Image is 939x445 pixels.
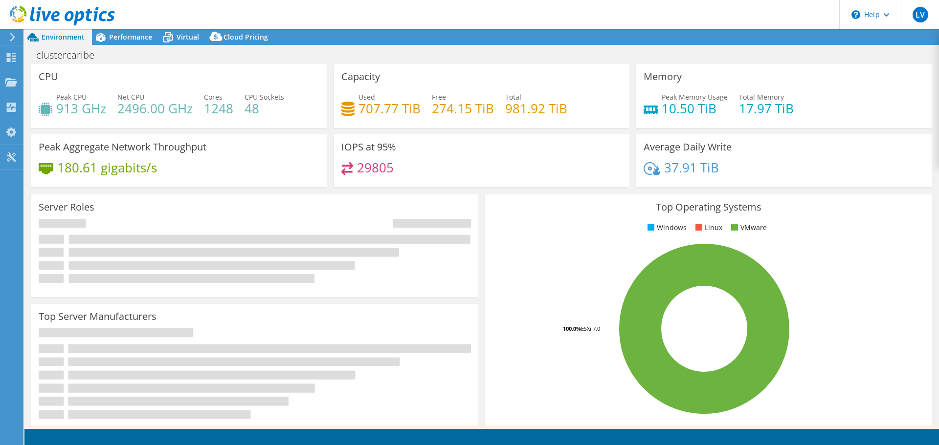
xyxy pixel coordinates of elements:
h3: Peak Aggregate Network Throughput [39,142,206,152]
h3: Top Operating Systems [492,202,925,212]
h4: 913 GHz [56,103,106,114]
span: Total [505,92,521,102]
h4: 48 [245,103,284,114]
span: Cores [204,92,223,102]
h4: 37.91 TiB [664,162,719,173]
span: Virtual [177,32,199,42]
h3: CPU [39,71,58,82]
svg: \n [851,10,860,19]
h3: Capacity [341,71,380,82]
h3: Top Server Manufacturers [39,311,156,322]
h4: 1248 [204,103,233,114]
span: Cloud Pricing [224,32,268,42]
span: Performance [109,32,152,42]
tspan: ESXi 7.0 [581,325,600,332]
span: Net CPU [117,92,144,102]
h4: 10.50 TiB [662,103,728,114]
h3: Server Roles [39,202,94,212]
h3: IOPS at 95% [341,142,396,152]
h4: 707.77 TiB [358,103,421,114]
span: Environment [42,32,85,42]
h4: 981.92 TiB [505,103,567,114]
span: Peak Memory Usage [662,92,728,102]
li: Windows [645,222,687,233]
h4: 17.97 TiB [739,103,794,114]
h3: Average Daily Write [644,142,732,152]
tspan: 100.0% [563,325,581,332]
span: Peak CPU [56,92,87,102]
h4: 29805 [357,162,394,173]
li: Linux [693,222,722,233]
span: Total Memory [739,92,784,102]
h4: 180.61 gigabits/s [57,162,157,173]
h4: 2496.00 GHz [117,103,193,114]
span: Used [358,92,375,102]
span: CPU Sockets [245,92,284,102]
h3: Memory [644,71,682,82]
h4: 274.15 TiB [432,103,494,114]
li: VMware [729,222,767,233]
h1: clustercaribe [32,50,110,61]
span: Free [432,92,446,102]
span: LV [913,7,928,22]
